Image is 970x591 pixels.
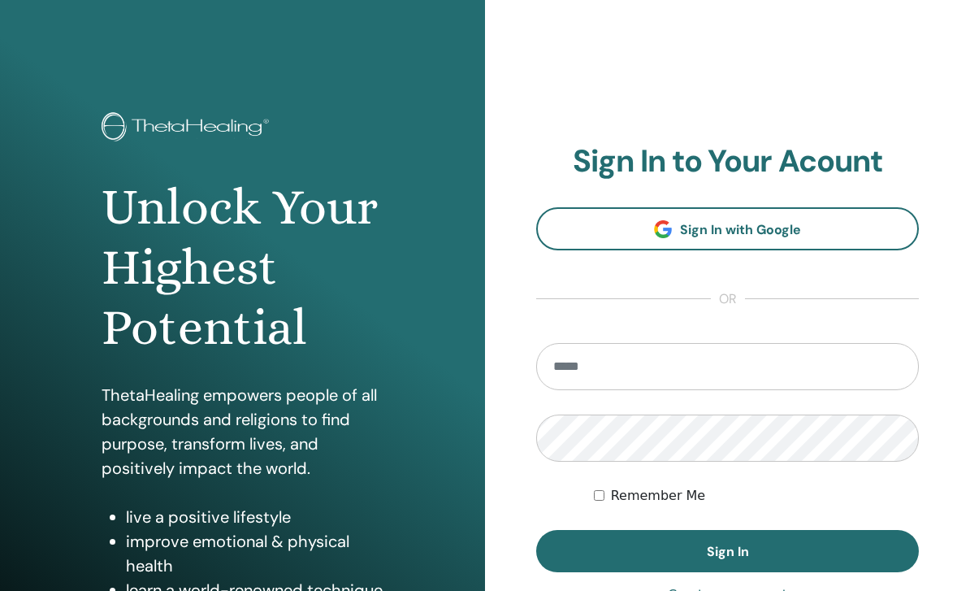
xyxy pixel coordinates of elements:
h1: Unlock Your Highest Potential [102,177,384,359]
button: Sign In [536,530,919,572]
h2: Sign In to Your Acount [536,143,919,180]
li: live a positive lifestyle [126,505,384,529]
li: improve emotional & physical health [126,529,384,578]
span: Sign In [707,543,749,560]
span: or [711,289,745,309]
p: ThetaHealing empowers people of all backgrounds and religions to find purpose, transform lives, a... [102,383,384,480]
span: Sign In with Google [680,221,801,238]
a: Sign In with Google [536,207,919,250]
label: Remember Me [611,486,706,506]
div: Keep me authenticated indefinitely or until I manually logout [594,486,919,506]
